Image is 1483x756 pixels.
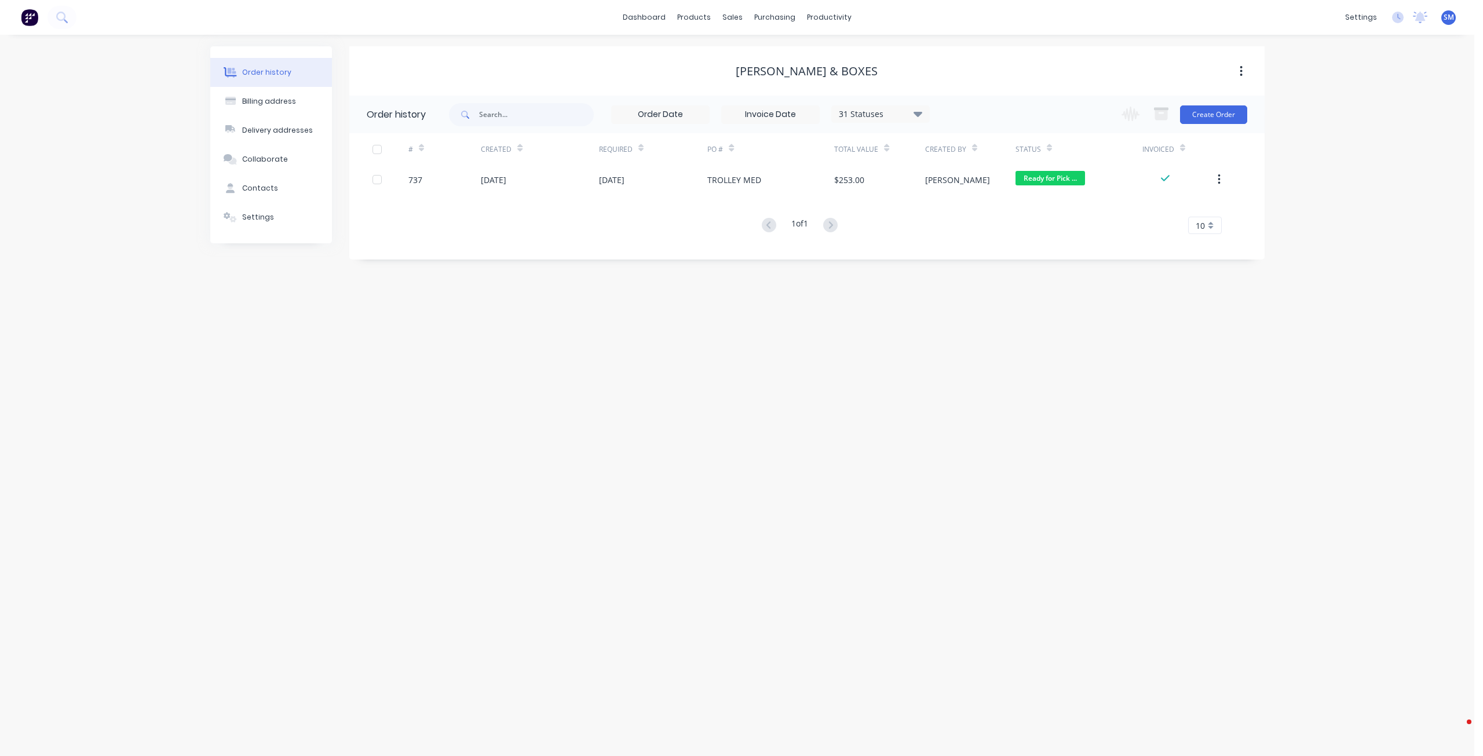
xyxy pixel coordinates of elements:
button: Billing address [210,87,332,116]
div: productivity [801,9,857,26]
button: Contacts [210,174,332,203]
div: Contacts [242,183,278,193]
div: Total Value [834,133,925,165]
img: Factory [21,9,38,26]
div: # [408,144,413,155]
div: sales [717,9,748,26]
div: settings [1339,9,1383,26]
div: Required [599,144,633,155]
span: Ready for Pick ... [1016,171,1085,185]
div: Required [599,133,708,165]
input: Search... [479,103,594,126]
div: [PERSON_NAME] [925,174,990,186]
div: purchasing [748,9,801,26]
div: Total Value [834,144,878,155]
div: Invoiced [1142,133,1215,165]
button: Order history [210,58,332,87]
div: # [408,133,481,165]
div: Settings [242,212,274,222]
div: Invoiced [1142,144,1174,155]
div: Order history [367,108,426,122]
input: Order Date [612,106,709,123]
div: TROLLEY MED [707,174,761,186]
iframe: Intercom live chat [1444,717,1471,744]
div: Collaborate [242,154,288,165]
button: Settings [210,203,332,232]
div: [PERSON_NAME] & Boxes [736,64,878,78]
div: PO # [707,133,834,165]
div: Created [481,144,512,155]
div: Billing address [242,96,296,107]
a: dashboard [617,9,671,26]
span: SM [1444,12,1454,23]
div: 1 of 1 [791,217,808,234]
div: 31 Statuses [832,108,929,120]
div: Delivery addresses [242,125,313,136]
input: Invoice Date [722,106,819,123]
div: products [671,9,717,26]
button: Collaborate [210,145,332,174]
div: Order history [242,67,291,78]
div: Created By [925,133,1016,165]
div: [DATE] [599,174,624,186]
button: Delivery addresses [210,116,332,145]
div: Created [481,133,598,165]
div: 737 [408,174,422,186]
div: [DATE] [481,174,506,186]
div: PO # [707,144,723,155]
button: Create Order [1180,105,1247,124]
div: Status [1016,144,1041,155]
div: Status [1016,133,1142,165]
span: 10 [1196,220,1205,232]
div: $253.00 [834,174,864,186]
div: Created By [925,144,966,155]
